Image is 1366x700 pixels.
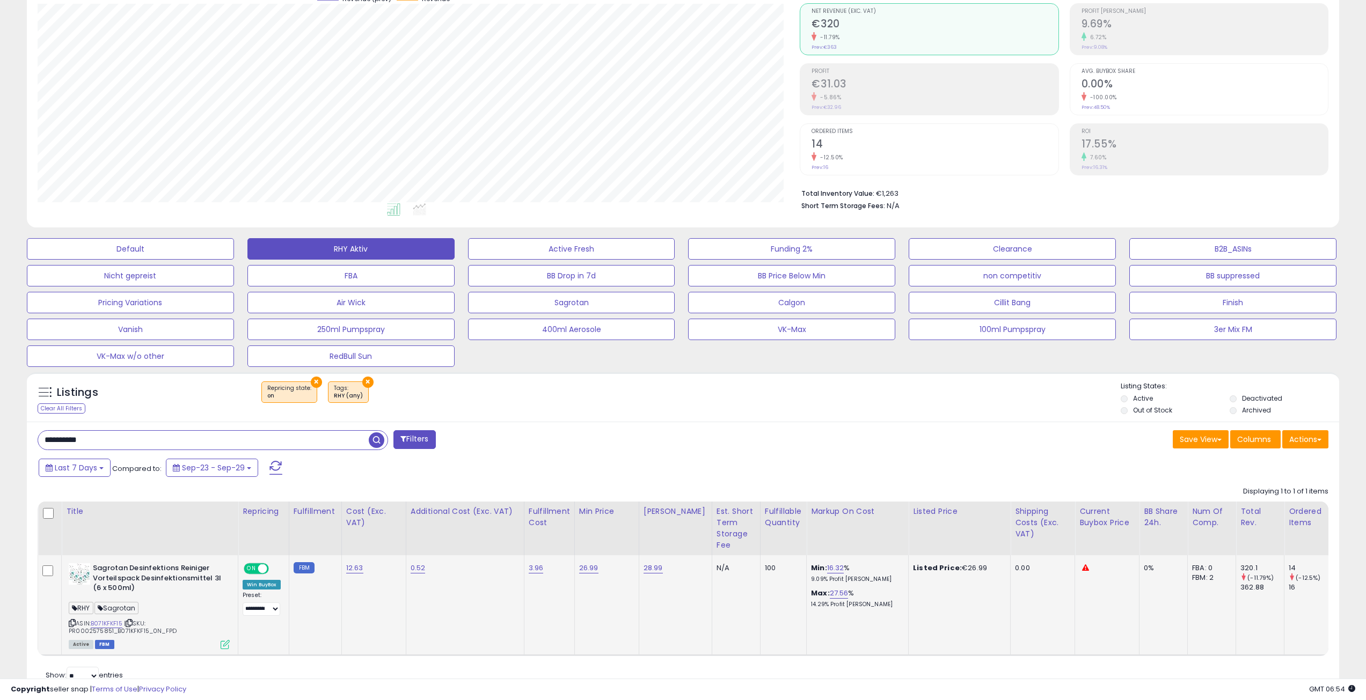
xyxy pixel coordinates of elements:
[69,640,93,649] span: All listings currently available for purchase on Amazon
[1133,406,1172,415] label: Out of Stock
[1237,434,1271,445] span: Columns
[801,189,874,198] b: Total Inventory Value:
[27,265,234,286] button: Nicht gepreist
[717,563,752,573] div: N/A
[909,238,1116,260] button: Clearance
[688,265,895,286] button: BB Price Below Min
[807,502,909,555] th: The percentage added to the cost of goods (COGS) that forms the calculator for Min & Max prices.
[346,506,401,528] div: Cost (Exc. VAT)
[91,619,122,628] a: B071KFKF15
[811,588,830,598] b: Max:
[1242,406,1271,415] label: Archived
[812,129,1058,135] span: Ordered Items
[182,462,245,473] span: Sep-23 - Sep-29
[812,164,828,171] small: Prev: 16
[468,265,675,286] button: BB Drop in 7d
[311,377,322,388] button: ×
[1192,573,1228,583] div: FBM: 2
[909,292,1116,313] button: Cillit Bang
[243,506,284,517] div: Repricing
[468,238,675,260] button: Active Fresh
[816,93,841,101] small: -5.86%
[1240,583,1284,592] div: 362.88
[765,563,798,573] div: 100
[913,563,962,573] b: Listed Price:
[913,506,1006,517] div: Listed Price
[1133,394,1153,403] label: Active
[247,345,455,367] button: RedBull Sun
[1129,265,1336,286] button: BB suppressed
[1309,684,1355,694] span: 2025-10-7 06:54 GMT
[1192,506,1231,528] div: Num of Comp.
[243,592,281,616] div: Preset:
[1129,238,1336,260] button: B2B_ASINs
[1192,563,1228,573] div: FBA: 0
[411,563,426,573] a: 0.52
[811,563,900,583] div: %
[69,619,177,635] span: | SKU: PR0002575851_B071KFKF15_0N_FPD
[811,576,900,583] p: 9.09% Profit [PERSON_NAME]
[1082,69,1328,75] span: Avg. Buybox Share
[247,319,455,340] button: 250ml Pumpspray
[579,506,634,517] div: Min Price
[92,684,137,694] a: Terms of Use
[812,9,1058,14] span: Net Revenue (Exc. VAT)
[812,138,1058,152] h2: 14
[294,562,315,573] small: FBM
[27,319,234,340] button: Vanish
[1082,9,1328,14] span: Profit [PERSON_NAME]
[55,462,97,473] span: Last 7 Days
[267,392,311,400] div: on
[909,265,1116,286] button: non competitiv
[1289,563,1332,573] div: 14
[1082,44,1107,50] small: Prev: 9.08%
[1296,573,1320,582] small: (-12.5%)
[887,201,900,211] span: N/A
[38,403,85,414] div: Clear All Filters
[811,506,904,517] div: Markup on Cost
[11,684,50,694] strong: Copyright
[66,506,233,517] div: Title
[11,684,186,695] div: seller snap | |
[267,384,311,400] span: Repricing state :
[1282,430,1328,448] button: Actions
[27,292,234,313] button: Pricing Variations
[1289,583,1332,592] div: 16
[468,319,675,340] button: 400ml Aerosole
[827,563,844,573] a: 16.32
[1082,164,1107,171] small: Prev: 16.31%
[247,238,455,260] button: RHY Aktiv
[717,506,756,551] div: Est. Short Term Storage Fee
[1082,138,1328,152] h2: 17.55%
[1121,381,1339,392] p: Listing States:
[46,670,123,680] span: Show: entries
[334,384,363,400] span: Tags :
[909,319,1116,340] button: 100ml Pumpspray
[688,238,895,260] button: Funding 2%
[816,153,843,161] small: -12.50%
[529,563,544,573] a: 3.96
[644,563,663,573] a: 28.99
[1240,563,1284,573] div: 320.1
[93,563,223,596] b: Sagrotan Desinfektions Reiniger Vorteilspack Desinfektionsmittel 3l (6 x 500ml)
[27,238,234,260] button: Default
[913,563,1002,573] div: €26.99
[688,292,895,313] button: Calgon
[94,602,138,614] span: Sagrotan
[1086,33,1107,41] small: 6.72%
[39,459,111,477] button: Last 7 Days
[1082,104,1110,110] small: Prev: 48.50%
[346,563,363,573] a: 12.63
[267,564,284,573] span: OFF
[529,506,570,528] div: Fulfillment Cost
[801,201,885,210] b: Short Term Storage Fees:
[811,563,827,573] b: Min:
[1082,78,1328,92] h2: 0.00%
[294,506,337,517] div: Fulfillment
[1144,506,1183,528] div: BB Share 24h.
[69,602,93,614] span: RHY
[579,563,598,573] a: 26.99
[69,563,230,648] div: ASIN:
[334,392,363,400] div: RHY (any)
[411,506,520,517] div: Additional Cost (Exc. VAT)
